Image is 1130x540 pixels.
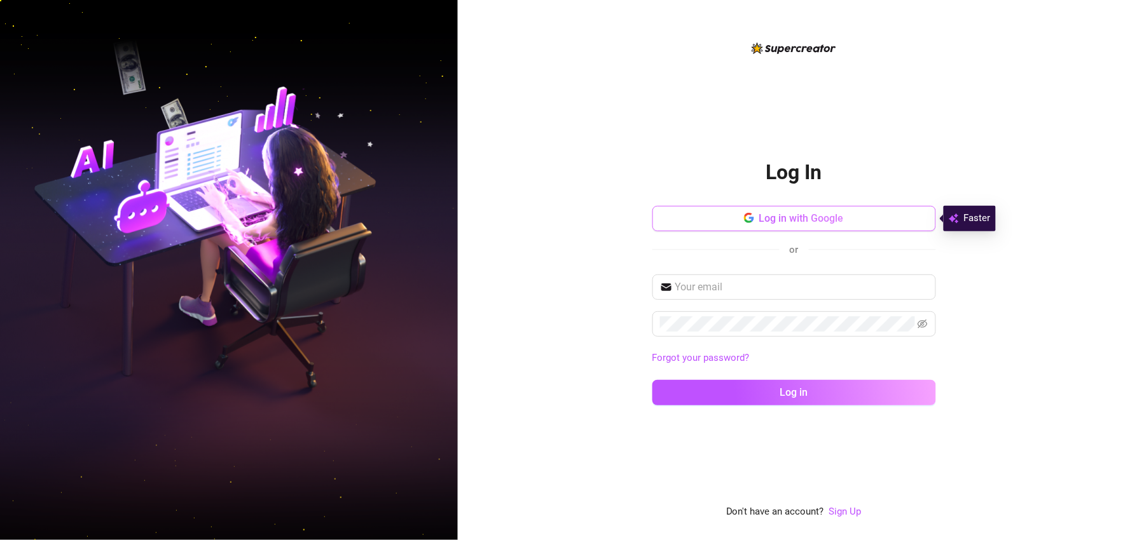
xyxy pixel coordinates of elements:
a: Forgot your password? [652,352,750,363]
span: Log in [780,386,808,398]
span: Faster [964,211,991,226]
a: Forgot your password? [652,351,936,366]
h2: Log In [766,159,822,186]
img: logo-BBDzfeDw.svg [752,43,836,54]
span: Log in with Google [759,212,844,224]
a: Sign Up [829,506,862,517]
input: Your email [675,280,928,295]
span: or [790,244,799,255]
img: svg%3e [949,211,959,226]
button: Log in with Google [652,206,936,231]
span: Don't have an account? [726,504,824,520]
button: Log in [652,380,936,405]
a: Sign Up [829,504,862,520]
span: eye-invisible [918,319,928,329]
